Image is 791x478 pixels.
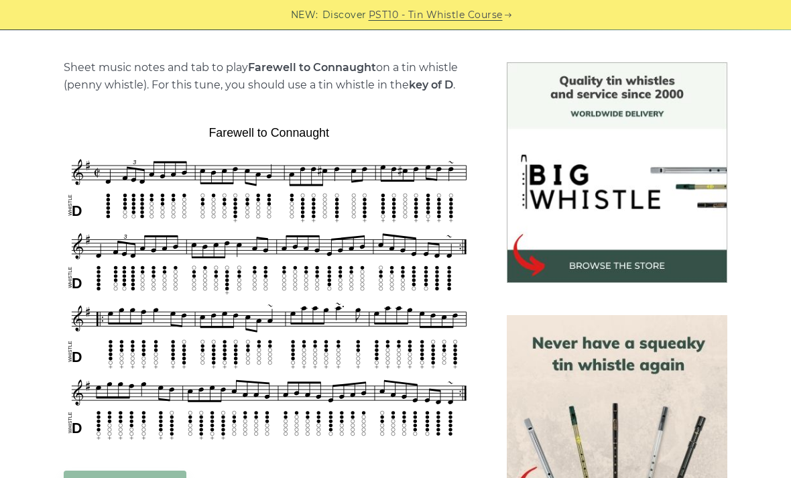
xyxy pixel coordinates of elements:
img: Farewell to Connaught Tin Whistle Tabs & Sheet Music [64,121,474,443]
span: Discover [322,7,367,23]
span: NEW: [291,7,318,23]
img: BigWhistle Tin Whistle Store [507,62,727,283]
strong: key of D [409,78,453,91]
strong: Farewell to Connaught [248,61,376,74]
a: PST10 - Tin Whistle Course [369,7,503,23]
p: Sheet music notes and tab to play on a tin whistle (penny whistle). For this tune, you should use... [64,59,474,94]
